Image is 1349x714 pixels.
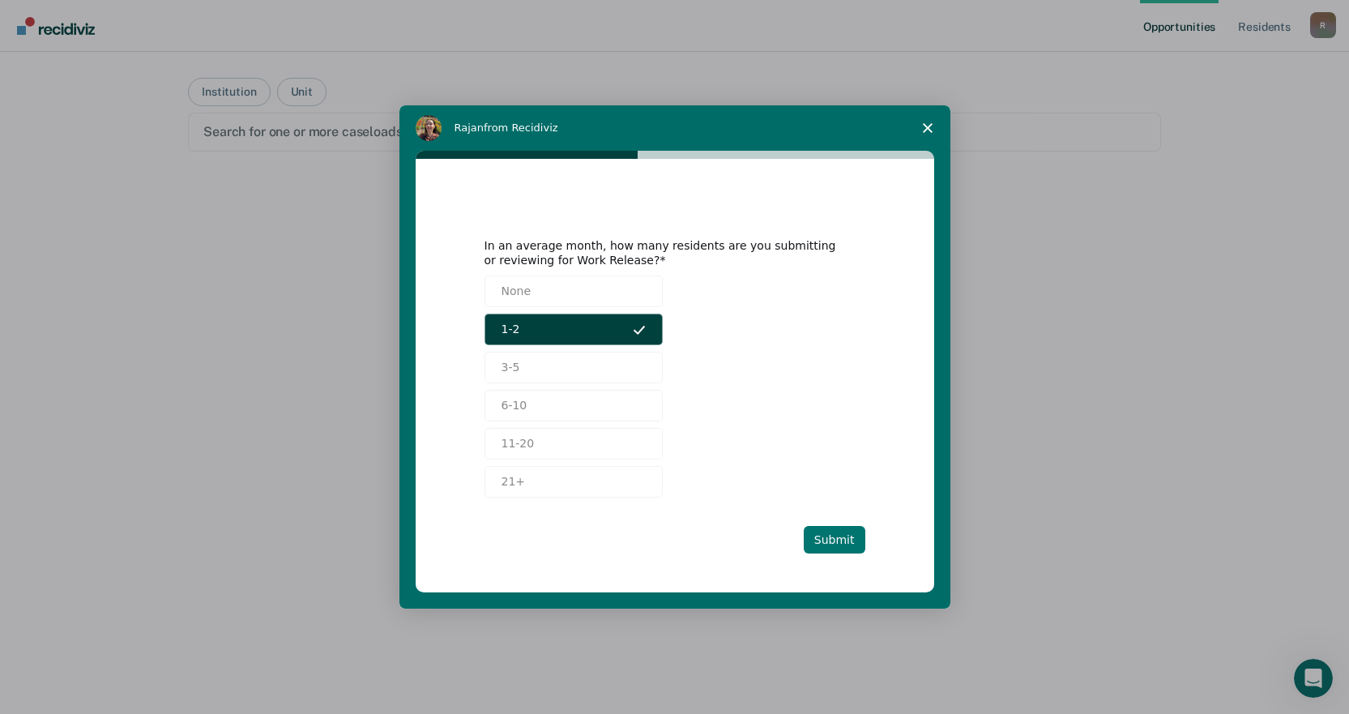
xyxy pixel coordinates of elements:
[502,473,526,490] span: 21+
[905,105,950,151] span: Close survey
[502,321,520,338] span: 1-2
[502,397,527,414] span: 6-10
[502,359,520,376] span: 3-5
[485,390,663,421] button: 6-10
[804,526,865,554] button: Submit
[485,428,663,460] button: 11-20
[484,122,558,134] span: from Recidiviz
[485,238,841,267] div: In an average month, how many residents are you submitting or reviewing for Work Release?
[455,122,485,134] span: Rajan
[485,466,663,498] button: 21+
[485,352,663,383] button: 3-5
[502,283,531,300] span: None
[416,115,442,141] img: Profile image for Rajan
[485,276,663,307] button: None
[502,435,535,452] span: 11-20
[485,314,663,345] button: 1-2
